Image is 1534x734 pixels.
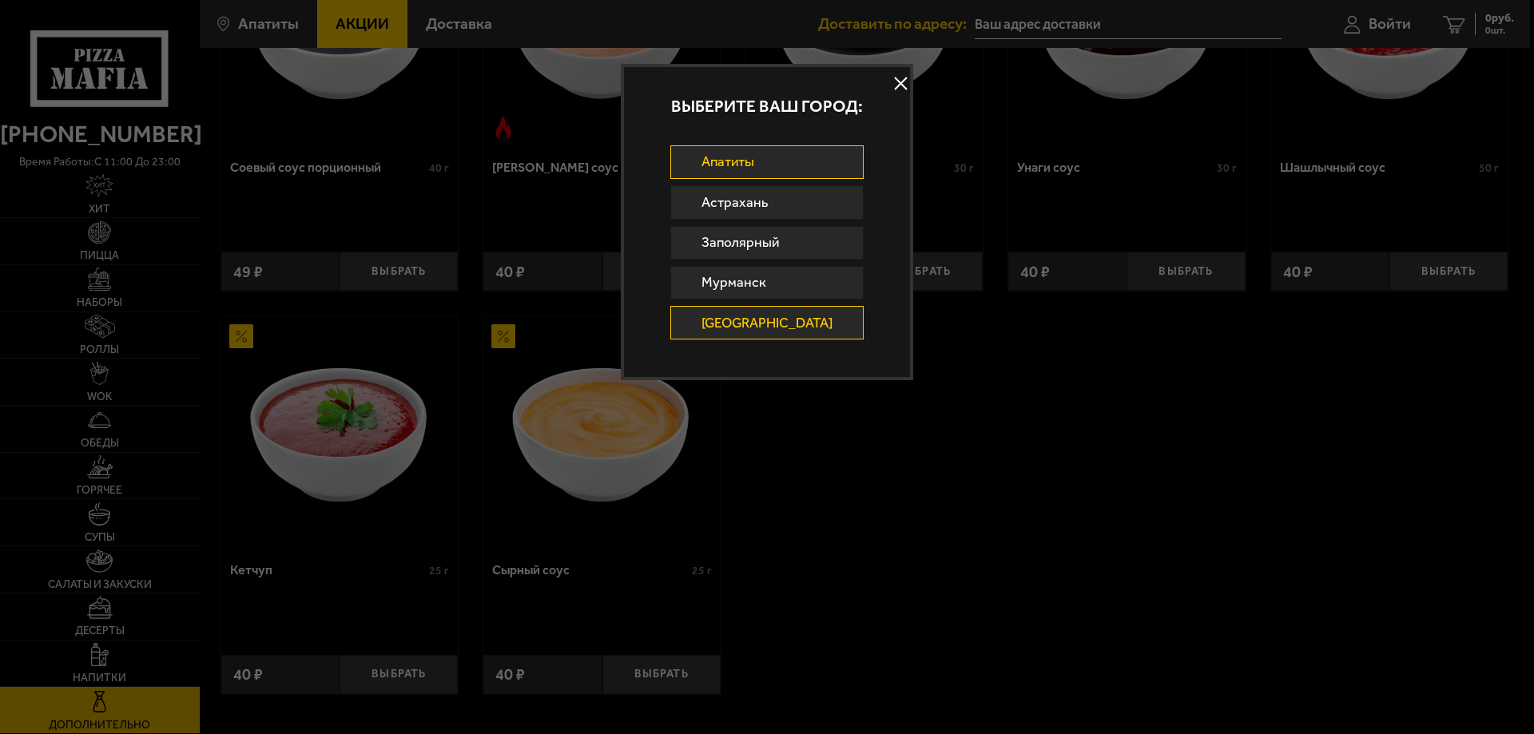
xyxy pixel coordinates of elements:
a: Астрахань [670,185,864,219]
a: [GEOGRAPHIC_DATA] [670,306,864,339]
a: Заполярный [670,226,864,260]
a: Апатиты [670,145,864,179]
p: Выберите ваш город: [624,97,910,114]
a: Мурманск [670,266,864,300]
